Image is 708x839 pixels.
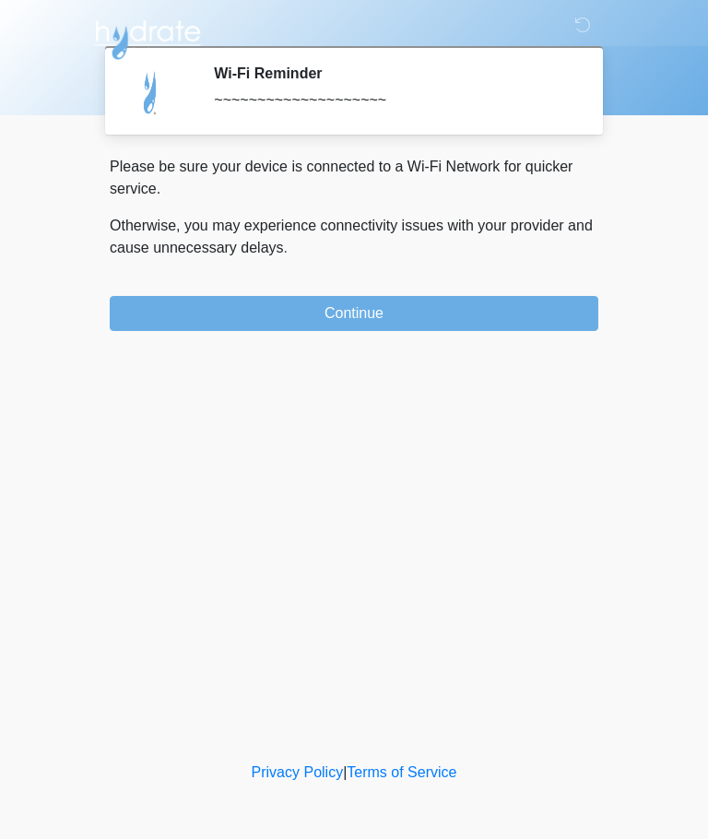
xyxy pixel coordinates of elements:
div: ~~~~~~~~~~~~~~~~~~~~ [214,89,571,112]
a: Privacy Policy [252,764,344,780]
button: Continue [110,296,598,331]
img: Agent Avatar [124,65,179,120]
a: Terms of Service [347,764,456,780]
img: Hydrate IV Bar - Arcadia Logo [91,14,204,61]
a: | [343,764,347,780]
p: Otherwise, you may experience connectivity issues with your provider and cause unnecessary delays [110,215,598,259]
span: . [284,240,288,255]
p: Please be sure your device is connected to a Wi-Fi Network for quicker service. [110,156,598,200]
